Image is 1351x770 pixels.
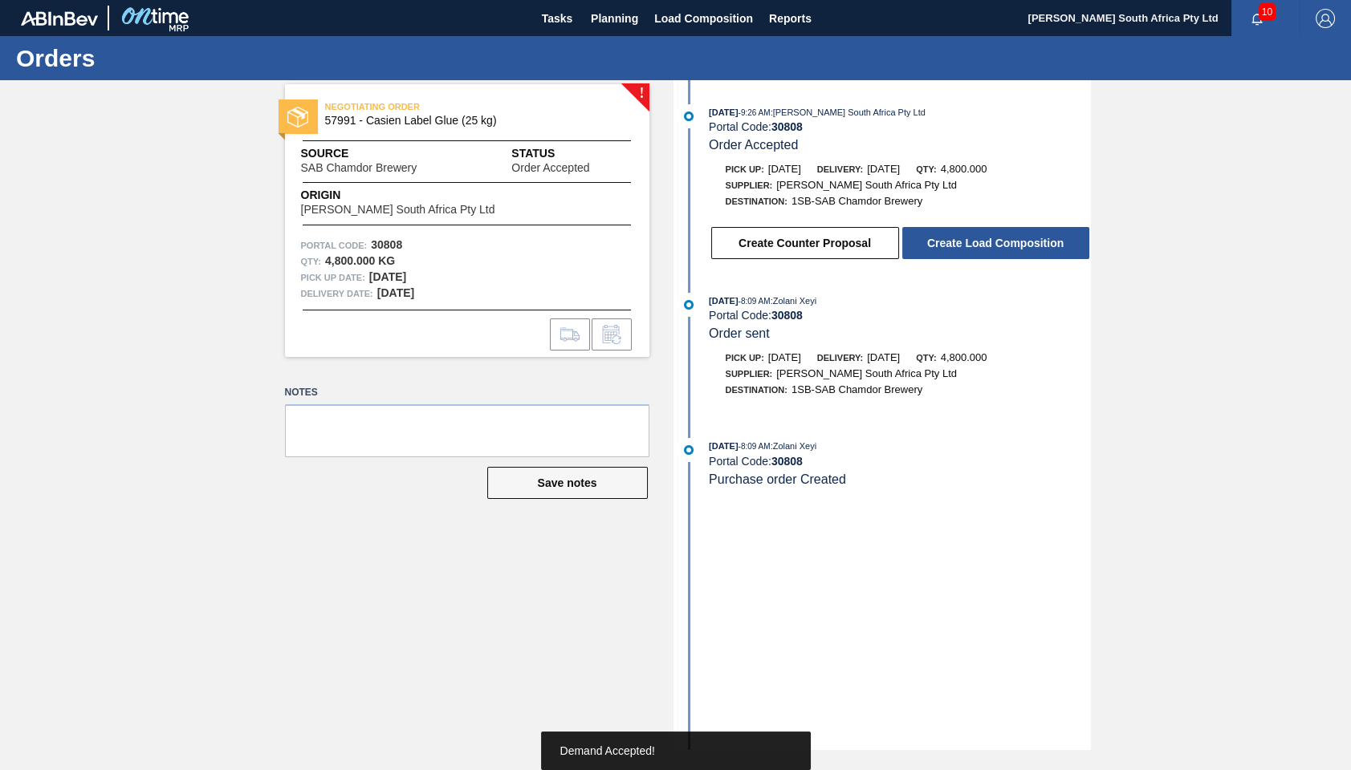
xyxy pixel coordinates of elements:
span: Planning [591,9,638,28]
span: Pick up: [726,164,764,174]
span: Supplier: [726,180,773,190]
span: Qty: [916,164,936,174]
strong: 30808 [771,455,803,468]
div: Portal Code: [709,309,1090,322]
span: [DATE] [709,107,738,117]
span: : [PERSON_NAME] South Africa Pty Ltd [771,107,926,117]
img: atual [684,300,694,310]
span: Delivery: [817,353,863,363]
span: 57991 - Casien Label Glue (25 kg) [325,115,616,127]
span: [DATE] [768,351,801,363]
span: [DATE] [709,296,738,306]
span: [DATE] [867,351,900,363]
div: Inform order change [592,318,632,351]
button: Create Counter Proposal [711,227,899,259]
strong: 30808 [371,238,402,251]
span: Source [301,145,466,162]
span: [PERSON_NAME] South Africa Pty Ltd [301,204,495,216]
div: Portal Code: [709,455,1090,468]
span: Load Composition [654,9,753,28]
span: 1SB-SAB Chamdor Brewery [791,383,922,395]
span: Portal Code: [301,237,368,253]
span: Delivery Date: [301,286,373,302]
span: Destination: [726,385,787,395]
strong: [DATE] [369,270,406,283]
span: NEGOTIATING ORDER [325,99,550,115]
div: Portal Code: [709,120,1090,133]
span: : Zolani Xeyi [771,296,816,306]
span: Order Accepted [511,162,589,174]
span: Destination: [726,197,787,206]
span: Purchase order Created [709,472,846,486]
span: 1SB-SAB Chamdor Brewery [791,195,922,207]
span: Status [511,145,633,162]
label: Notes [285,381,649,404]
img: atual [684,111,694,121]
span: : Zolani Xeyi [771,441,816,451]
span: - 8:09 AM [739,442,771,451]
span: Pick up: [726,353,764,363]
span: 4,800.000 [941,163,987,175]
span: Origin [301,187,535,204]
span: - 9:26 AM [739,108,771,117]
button: Create Load Composition [902,227,1089,259]
img: status [287,107,308,128]
span: Delivery: [817,164,863,174]
span: [PERSON_NAME] South Africa Pty Ltd [776,179,957,191]
span: Qty : [301,253,321,269]
span: Order Accepted [709,138,798,152]
div: Go to Load Composition [550,318,590,351]
img: TNhmsLtSVTkK8tSr43FrP2fwEKptu5GPRR3wAAAABJRU5ErkJggg== [21,11,98,26]
img: Logout [1316,9,1335,28]
strong: 30808 [771,309,803,322]
strong: [DATE] [377,286,414,299]
span: Qty: [916,353,936,363]
span: Reports [769,9,812,28]
span: Order sent [709,326,770,340]
span: SAB Chamdor Brewery [301,162,417,174]
button: Save notes [487,467,648,499]
span: [DATE] [768,163,801,175]
span: Pick up Date: [301,269,365,286]
span: Demand Accepted! [560,744,655,757]
span: [DATE] [709,441,738,451]
span: - 8:09 AM [739,297,771,306]
span: 10 [1259,3,1276,21]
span: [PERSON_NAME] South Africa Pty Ltd [776,367,957,379]
h1: Orders [16,49,301,67]
strong: 30808 [771,120,803,133]
span: Supplier: [726,369,773,379]
strong: 4,800.000 KG [325,254,395,267]
span: [DATE] [867,163,900,175]
img: atual [684,445,694,455]
span: 4,800.000 [941,351,987,363]
span: Tasks [539,9,575,28]
button: Notifications [1231,7,1283,30]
